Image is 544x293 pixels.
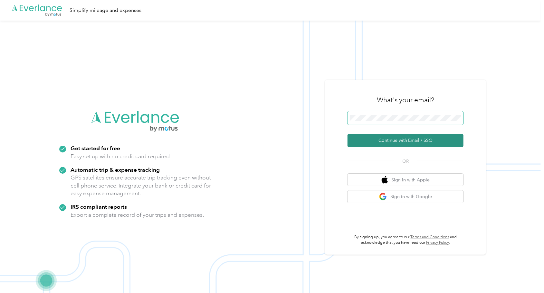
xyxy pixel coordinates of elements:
[379,193,387,201] img: google logo
[348,190,463,203] button: google logoSign in with Google
[70,6,141,14] div: Simplify mileage and expenses
[71,174,211,197] p: GPS satellites ensure accurate trip tracking even without cell phone service. Integrate your bank...
[411,235,449,240] a: Terms and Conditions
[71,203,127,210] strong: IRS compliant reports
[394,158,417,165] span: OR
[71,152,170,160] p: Easy set up with no credit card required
[348,174,463,186] button: apple logoSign in with Apple
[377,96,434,105] h3: What's your email?
[382,176,388,184] img: apple logo
[348,234,463,246] p: By signing up, you agree to our and acknowledge that you have read our .
[71,145,120,151] strong: Get started for free
[348,134,463,147] button: Continue with Email / SSO
[71,166,160,173] strong: Automatic trip & expense tracking
[426,240,449,245] a: Privacy Policy
[71,211,204,219] p: Export a complete record of your trips and expenses.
